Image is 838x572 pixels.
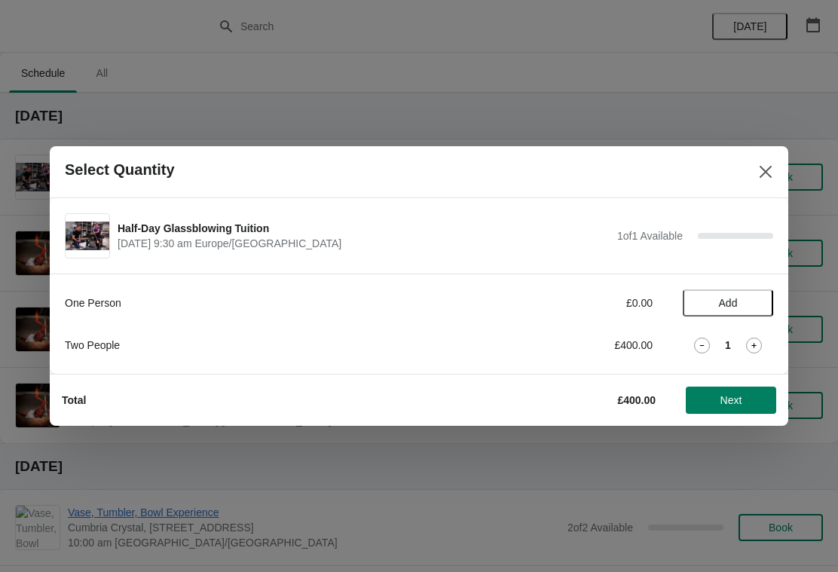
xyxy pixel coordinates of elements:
[118,236,610,251] span: [DATE] 9:30 am Europe/[GEOGRAPHIC_DATA]
[118,221,610,236] span: Half-Day Glassblowing Tuition
[66,222,109,251] img: Half-Day Glassblowing Tuition | | October 4 | 9:30 am Europe/London
[513,338,653,353] div: £400.00
[65,161,175,179] h2: Select Quantity
[65,338,483,353] div: Two People
[65,295,483,310] div: One Person
[617,230,683,242] span: 1 of 1 Available
[513,295,653,310] div: £0.00
[683,289,773,317] button: Add
[752,158,779,185] button: Close
[617,394,656,406] strong: £400.00
[686,387,776,414] button: Next
[720,394,742,406] span: Next
[725,338,731,353] strong: 1
[719,297,738,309] span: Add
[62,394,86,406] strong: Total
